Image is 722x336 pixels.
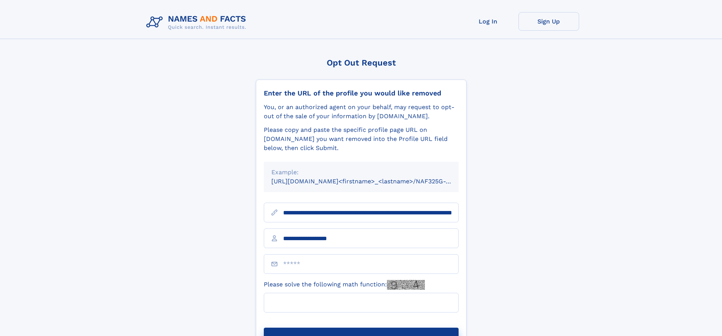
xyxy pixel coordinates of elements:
[256,58,467,67] div: Opt Out Request
[264,280,425,290] label: Please solve the following math function:
[458,12,518,31] a: Log In
[518,12,579,31] a: Sign Up
[264,103,459,121] div: You, or an authorized agent on your behalf, may request to opt-out of the sale of your informatio...
[271,168,451,177] div: Example:
[271,178,473,185] small: [URL][DOMAIN_NAME]<firstname>_<lastname>/NAF325G-xxxxxxxx
[264,125,459,153] div: Please copy and paste the specific profile page URL on [DOMAIN_NAME] you want removed into the Pr...
[264,89,459,97] div: Enter the URL of the profile you would like removed
[143,12,252,33] img: Logo Names and Facts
